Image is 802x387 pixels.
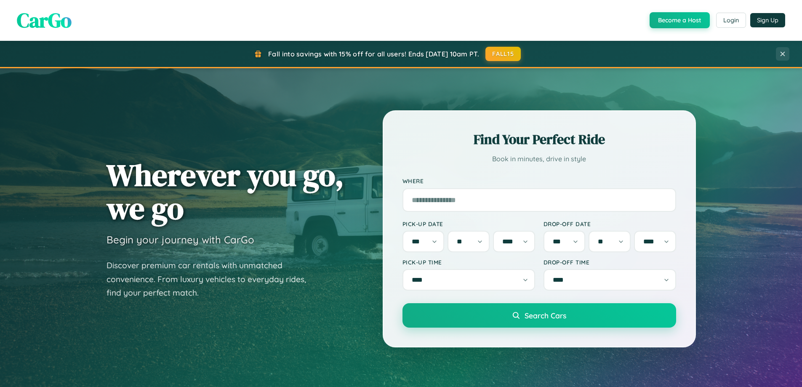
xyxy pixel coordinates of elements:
button: Become a Host [650,12,710,28]
label: Drop-off Date [544,220,676,227]
label: Pick-up Time [402,259,535,266]
label: Where [402,178,676,185]
label: Pick-up Date [402,220,535,227]
button: Login [716,13,746,28]
h2: Find Your Perfect Ride [402,130,676,149]
h1: Wherever you go, we go [107,158,344,225]
span: Fall into savings with 15% off for all users! Ends [DATE] 10am PT. [268,50,479,58]
button: Search Cars [402,303,676,328]
p: Book in minutes, drive in style [402,153,676,165]
p: Discover premium car rentals with unmatched convenience. From luxury vehicles to everyday rides, ... [107,259,317,300]
span: CarGo [17,6,72,34]
button: FALL15 [485,47,521,61]
label: Drop-off Time [544,259,676,266]
span: Search Cars [525,311,566,320]
button: Sign Up [750,13,785,27]
h3: Begin your journey with CarGo [107,233,254,246]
